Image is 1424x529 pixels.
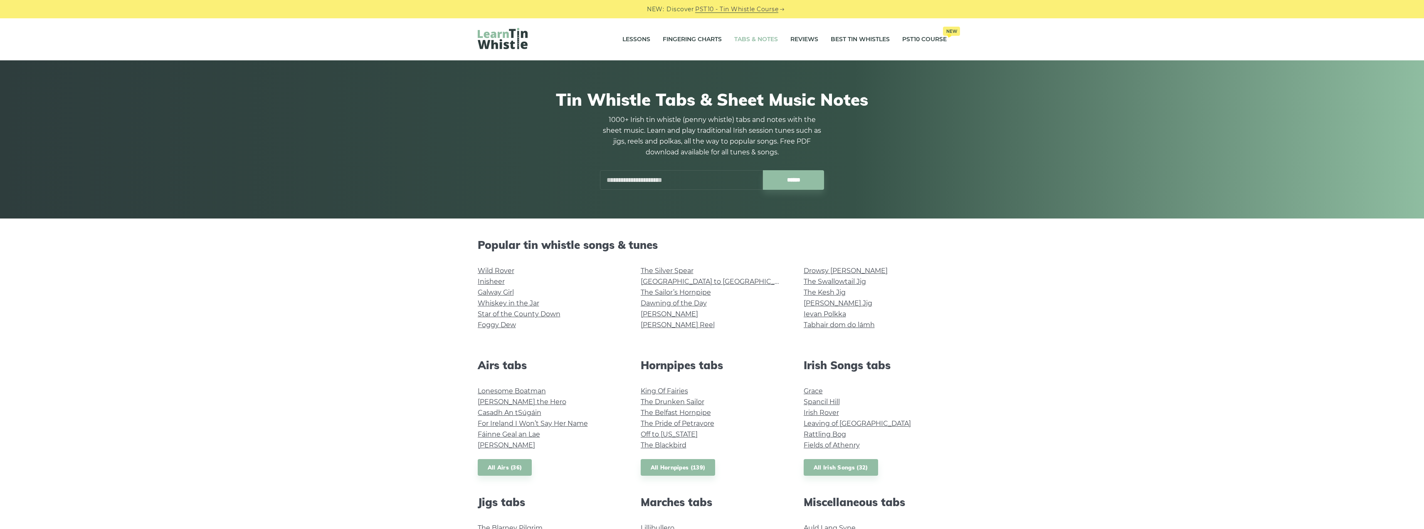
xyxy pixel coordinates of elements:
a: Fields of Athenry [804,441,860,449]
a: Wild Rover [478,267,514,275]
a: Tabhair dom do lámh [804,321,875,329]
a: For Ireland I Won’t Say Her Name [478,420,588,427]
img: LearnTinWhistle.com [478,28,528,49]
a: Grace [804,387,823,395]
a: Off to [US_STATE] [641,430,698,438]
a: PST10 CourseNew [902,29,947,50]
a: The Swallowtail Jig [804,278,866,286]
a: Drowsy [PERSON_NAME] [804,267,888,275]
a: Casadh An tSúgáin [478,409,541,417]
a: [PERSON_NAME] the Hero [478,398,566,406]
a: Star of the County Down [478,310,560,318]
a: Spancil Hill [804,398,840,406]
a: Lessons [622,29,650,50]
a: [PERSON_NAME] Jig [804,299,872,307]
a: The Silver Spear [641,267,693,275]
h1: Tin Whistle Tabs & Sheet Music Notes [478,89,947,109]
a: King Of Fairies [641,387,688,395]
a: [PERSON_NAME] [478,441,535,449]
h2: Marches tabs [641,496,784,509]
a: Galway Girl [478,288,514,296]
a: All Airs (36) [478,459,532,476]
a: Rattling Bog [804,430,846,438]
a: Best Tin Whistles [831,29,890,50]
a: The Drunken Sailor [641,398,704,406]
h2: Miscellaneous tabs [804,496,947,509]
a: All Hornpipes (139) [641,459,716,476]
a: The Kesh Jig [804,288,846,296]
a: All Irish Songs (32) [804,459,878,476]
a: [PERSON_NAME] Reel [641,321,715,329]
a: Dawning of the Day [641,299,707,307]
a: The Pride of Petravore [641,420,714,427]
a: Fáinne Geal an Lae [478,430,540,438]
a: The Sailor’s Hornpipe [641,288,711,296]
h2: Popular tin whistle songs & tunes [478,238,947,251]
h2: Jigs tabs [478,496,621,509]
a: The Belfast Hornpipe [641,409,711,417]
h2: Hornpipes tabs [641,359,784,372]
a: Leaving of [GEOGRAPHIC_DATA] [804,420,911,427]
h2: Irish Songs tabs [804,359,947,372]
a: Tabs & Notes [734,29,778,50]
a: [GEOGRAPHIC_DATA] to [GEOGRAPHIC_DATA] [641,278,794,286]
a: The Blackbird [641,441,686,449]
a: Ievan Polkka [804,310,846,318]
h2: Airs tabs [478,359,621,372]
a: Fingering Charts [663,29,722,50]
a: Irish Rover [804,409,839,417]
a: Inisheer [478,278,505,286]
p: 1000+ Irish tin whistle (penny whistle) tabs and notes with the sheet music. Learn and play tradi... [600,114,824,158]
span: New [943,27,960,36]
a: Whiskey in the Jar [478,299,539,307]
a: Foggy Dew [478,321,516,329]
a: Lonesome Boatman [478,387,546,395]
a: [PERSON_NAME] [641,310,698,318]
a: Reviews [790,29,818,50]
